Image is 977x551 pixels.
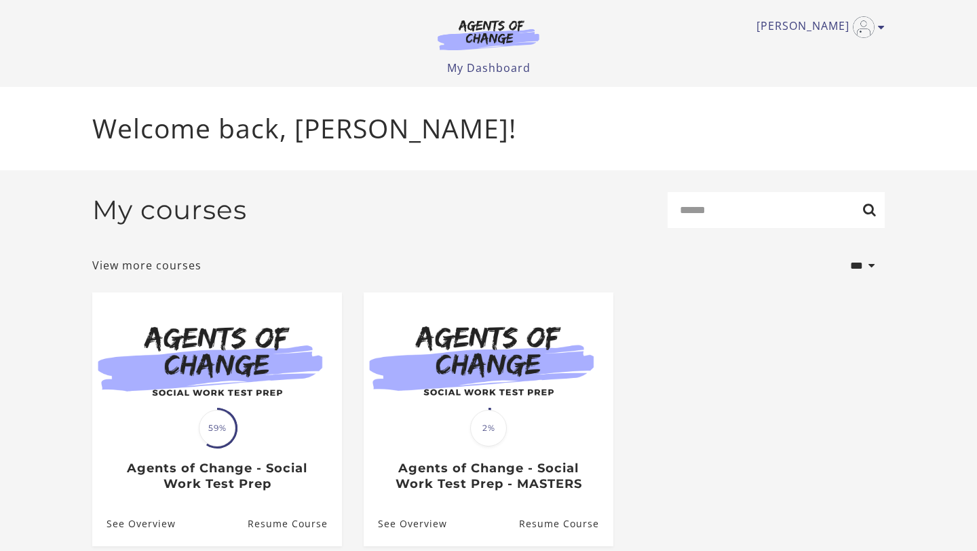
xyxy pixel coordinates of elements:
[447,60,531,75] a: My Dashboard
[92,194,247,226] h2: My courses
[756,16,878,38] a: Toggle menu
[470,410,507,446] span: 2%
[378,461,598,491] h3: Agents of Change - Social Work Test Prep - MASTERS
[248,502,342,546] a: Agents of Change - Social Work Test Prep: Resume Course
[92,109,885,149] p: Welcome back, [PERSON_NAME]!
[92,257,202,273] a: View more courses
[519,502,613,546] a: Agents of Change - Social Work Test Prep - MASTERS: Resume Course
[92,502,176,546] a: Agents of Change - Social Work Test Prep: See Overview
[107,461,327,491] h3: Agents of Change - Social Work Test Prep
[364,502,447,546] a: Agents of Change - Social Work Test Prep - MASTERS: See Overview
[199,410,235,446] span: 59%
[423,19,554,50] img: Agents of Change Logo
